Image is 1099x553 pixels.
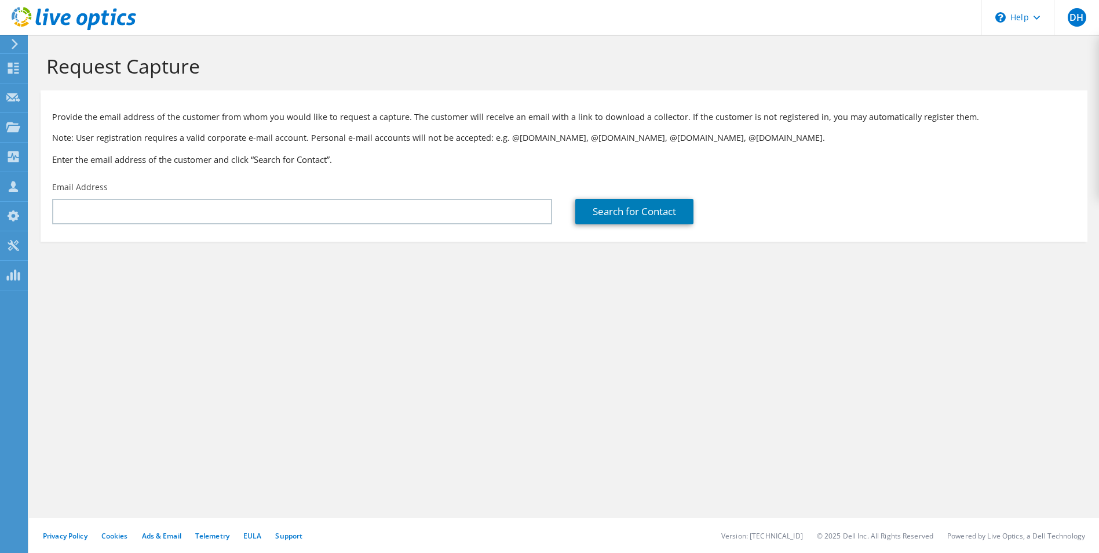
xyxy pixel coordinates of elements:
h3: Enter the email address of the customer and click “Search for Contact”. [52,153,1076,166]
span: DH [1068,8,1086,27]
a: Telemetry [195,531,229,541]
li: © 2025 Dell Inc. All Rights Reserved [817,531,933,541]
h1: Request Capture [46,54,1076,78]
li: Powered by Live Optics, a Dell Technology [947,531,1085,541]
li: Version: [TECHNICAL_ID] [721,531,803,541]
a: Privacy Policy [43,531,87,541]
a: Support [275,531,302,541]
label: Email Address [52,181,108,193]
p: Provide the email address of the customer from whom you would like to request a capture. The cust... [52,111,1076,123]
a: Search for Contact [575,199,693,224]
p: Note: User registration requires a valid corporate e-mail account. Personal e-mail accounts will ... [52,132,1076,144]
a: Ads & Email [142,531,181,541]
a: EULA [243,531,261,541]
svg: \n [995,12,1006,23]
a: Cookies [101,531,128,541]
